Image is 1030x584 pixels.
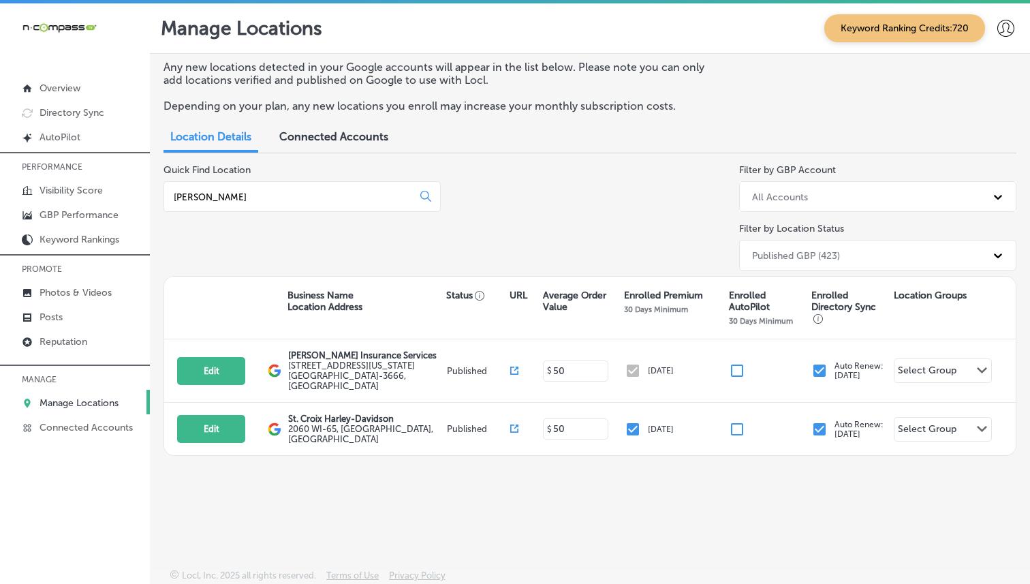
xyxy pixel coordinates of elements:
p: Published [447,366,510,376]
p: Enrolled Directory Sync [811,290,887,324]
p: $ [547,366,552,375]
p: Photos & Videos [40,287,112,298]
p: Manage Locations [161,17,322,40]
p: [DATE] [648,366,674,375]
p: Visibility Score [40,185,103,196]
p: Status [446,290,510,301]
p: Reputation [40,336,87,348]
div: Published GBP (423) [752,249,840,261]
p: Enrolled AutoPilot [729,290,805,313]
button: Edit [177,415,245,443]
label: Filter by Location Status [739,223,844,234]
p: [PERSON_NAME] Insurance Services [288,350,443,360]
img: logo [268,364,281,378]
label: Filter by GBP Account [739,164,836,176]
p: 30 Days Minimum [624,305,688,314]
div: Select Group [898,365,956,380]
p: Enrolled Premium [624,290,703,301]
div: Select Group [898,423,956,439]
span: Connected Accounts [279,130,388,143]
p: Business Name Location Address [287,290,362,313]
p: Posts [40,311,63,323]
p: Published [447,424,510,434]
p: Connected Accounts [40,422,133,433]
p: Depending on your plan, any new locations you enroll may increase your monthly subscription costs. [163,99,718,112]
input: All Locations [172,191,409,203]
p: Manage Locations [40,397,119,409]
p: Location Groups [894,290,967,301]
button: Edit [177,357,245,385]
p: Any new locations detected in your Google accounts will appear in the list below. Please note you... [163,61,718,87]
img: logo [268,422,281,436]
p: Locl, Inc. 2025 all rights reserved. [182,570,316,581]
p: Average Order Value [543,290,618,313]
label: [STREET_ADDRESS][US_STATE] [GEOGRAPHIC_DATA]-3666, [GEOGRAPHIC_DATA] [288,360,443,391]
p: Auto Renew: [DATE] [834,361,884,380]
p: 30 Days Minimum [729,316,793,326]
p: GBP Performance [40,209,119,221]
p: [DATE] [648,425,674,434]
img: 660ab0bf-5cc7-4cb8-ba1c-48b5ae0f18e60NCTV_CLogo_TV_Black_-500x88.png [22,21,97,34]
p: Overview [40,82,80,94]
div: All Accounts [752,191,808,202]
label: Quick Find Location [163,164,251,176]
p: URL [510,290,527,301]
span: Keyword Ranking Credits: 720 [824,14,985,42]
p: $ [547,425,552,434]
p: Keyword Rankings [40,234,119,245]
span: Location Details [170,130,251,143]
p: AutoPilot [40,132,80,143]
p: Directory Sync [40,107,104,119]
p: Auto Renew: [DATE] [834,420,884,439]
p: St. Croix Harley-Davidson [288,414,443,424]
label: 2060 WI-65 , [GEOGRAPHIC_DATA], [GEOGRAPHIC_DATA] [288,424,443,444]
